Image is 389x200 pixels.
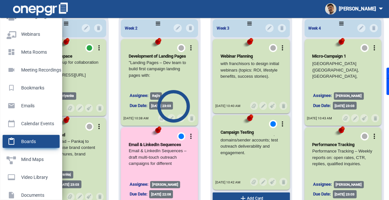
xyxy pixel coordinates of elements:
span: [DATE] 23:03 [333,190,357,198]
span: Email & LinkedIn Sequences [129,142,181,147]
p: Boards [7,137,53,146]
pre: Shared Workspace – create new folder structure for brand-specific content (Google Drive/OnePgr). ... [37,60,99,80]
a: Mind Maps [3,153,60,166]
span: [DATE] 23:03 [333,102,357,110]
span: Development of Landing Pages [129,54,186,59]
a: content_pasteBoards [3,135,60,148]
a: dashboardMeta Rooms [3,46,60,59]
mat-icon: more_vert [187,44,195,52]
mat-icon: more_vert [187,132,195,140]
mat-icon: more_vert [279,120,287,128]
pre: Email & LinkedIn Sequences – draft multi-touch outreach campaigns for different personas. Launch ... [129,148,190,168]
a: emailEmails [3,99,60,112]
span: [PERSON_NAME] [150,181,180,189]
p: [DATE] 10:40 AM [215,103,240,108]
span: Assignee: [130,182,148,187]
pre: Performance Tracking – Weekly reports on: open rates, CTR, replies, qualified inquiries. [312,148,374,168]
p: Emails [7,101,53,111]
span: Due Date: [313,192,331,196]
mat-icon: more_vert [95,123,103,130]
p: Week 2 [125,25,137,32]
span: Due Date: [313,103,331,108]
pre: Micro-Campaign 1 – Launch targeting professionals 35+ seeking career transition. Geographic Targe... [312,60,374,80]
img: one-pgr-logo-white.svg [13,3,68,16]
mat-icon: more_vert [370,44,378,52]
a: Webinars [3,28,60,41]
p: Calendar Events [7,119,53,128]
a: bookmark_borderBookmarks [3,81,60,94]
span: [DATE] 23:03 [149,102,173,110]
p: Video Library [7,172,53,182]
mat-icon: more_vert [95,44,103,52]
span: Pankaj [59,171,73,179]
mat-icon: more_vert [279,44,287,52]
p: Week 4 [309,25,321,32]
a: videocamMeeting Recordings [3,63,60,76]
a: calendar_todayCalendar Events [3,117,60,130]
pre: Webinar Planning – Coordinate with franchisors to design initial webinars (topics: ROI, lifestyle... [221,60,282,80]
span: [PERSON_NAME] [334,92,364,100]
span: [DATE] 22:08 [149,190,173,198]
span: Campaign Testing [221,130,254,135]
p: [DATE] 10:42 AM [215,180,240,185]
pre: Campaign Testing – Warm up domains/sender accounts; test outreach deliverability and engagement. [221,136,282,156]
p: [DATE] 10:38 AM [123,116,149,121]
pre: "Landing Pages – Dev team to build first campaign landing pages with: > Compelling visuals & copy... [129,60,190,80]
span: [PERSON_NAME] [334,181,364,189]
span: Webinar Planning [221,54,253,59]
span: Performance Tracking [312,142,355,147]
mat-icon: arrow_drop_down [376,4,386,13]
img: rajiv-profile.jpeg [325,3,337,15]
p: [DATE] 10:43 AM [307,116,332,121]
p: Documents [7,190,53,200]
p: Week 3 [217,25,229,32]
span: [DATE] 23:03 [58,180,81,189]
pre: Content Upload – Pankaj to upload franchise brand content (menus, brochures, brand stories, FAQs). [37,138,99,158]
p: Bookmarks [7,83,53,93]
a: video_labelVideo Library [3,171,60,184]
p: Mind Maps [7,154,53,164]
span: Due Date: [130,103,147,108]
span: Micro-Campaign 1 [312,54,346,59]
span: Rajiv [150,92,162,100]
span: Due Date: [130,192,147,196]
span: Assignee: [313,182,332,187]
p: Meeting Recordings [7,65,53,75]
p: Webinars [7,29,53,39]
span: Priyanka [59,92,76,100]
mat-icon: more_vert [370,132,378,140]
span: Assignee: [313,93,332,98]
span: Assignee: [130,93,148,98]
p: Meta Rooms [7,47,53,57]
div: [PERSON_NAME] [325,3,386,15]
